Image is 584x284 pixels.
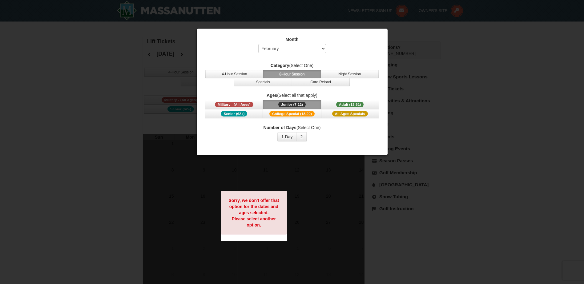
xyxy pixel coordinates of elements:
[296,132,307,141] button: 2
[264,125,296,130] strong: Number of Days
[321,109,379,118] button: All Ages Specials
[205,109,263,118] button: Senior (62+)
[321,100,379,109] button: Adult (13-61)
[263,100,321,109] button: Junior (7-12)
[263,70,321,78] button: 8-Hour Session
[267,93,277,98] strong: Ages
[271,63,289,68] strong: Category
[336,102,364,107] span: Adult (13-61)
[263,109,321,118] button: College Special (18-22)
[215,102,253,107] span: Military - (All Ages)
[277,132,297,141] button: 1 Day
[228,198,279,227] strong: Sorry, we don't offer that option for the dates and ages selected. Please select another option.
[332,111,368,116] span: All Ages Specials
[269,111,315,116] span: College Special (18-22)
[205,100,263,109] button: Military - (All Ages)
[221,111,247,116] span: Senior (62+)
[205,70,263,78] button: 4-Hour Session
[292,78,350,86] button: Card Reload
[204,124,380,131] label: (Select One)
[321,70,379,78] button: Night Session
[234,78,292,86] button: Specials
[204,92,380,98] label: (Select all that apply)
[286,37,299,42] strong: Month
[278,102,306,107] span: Junior (7-12)
[204,62,380,69] label: (Select One)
